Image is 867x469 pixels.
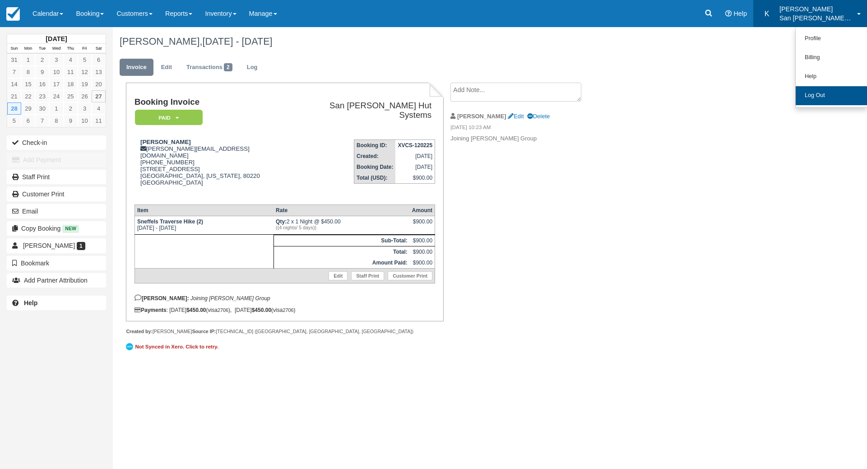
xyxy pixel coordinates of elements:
[7,256,106,270] button: Bookmark
[21,90,35,102] a: 22
[410,235,435,246] td: $900.00
[725,10,732,17] i: Help
[6,7,20,21] img: checkfront-main-nav-mini-logo.png
[64,78,78,90] a: 18
[49,54,63,66] a: 3
[329,271,348,280] a: Edit
[7,78,21,90] a: 14
[78,78,92,90] a: 19
[7,54,21,66] a: 31
[92,90,106,102] a: 27
[49,90,63,102] a: 24
[796,48,867,67] a: Billing
[92,115,106,127] a: 11
[92,54,106,66] a: 6
[7,102,21,115] a: 28
[134,98,294,107] h1: Booking Invoice
[134,204,274,216] th: Item
[49,78,63,90] a: 17
[274,246,410,257] th: Total:
[274,257,410,269] th: Amount Paid:
[354,151,396,162] th: Created:
[64,66,78,78] a: 11
[134,109,199,126] a: Paid
[134,307,435,313] div: : [DATE] (visa ), [DATE] (visa )
[398,142,432,149] strong: XVCS-120225
[78,115,92,127] a: 10
[7,115,21,127] a: 5
[134,307,167,313] strong: Payments
[218,307,228,313] small: 2706
[297,101,431,120] h2: San [PERSON_NAME] Hut Systems
[137,218,203,225] strong: Sneffels Traverse Hike (2)
[140,139,191,145] strong: [PERSON_NAME]
[21,44,35,54] th: Mon
[527,113,550,120] a: Delete
[35,102,49,115] a: 30
[733,10,747,17] span: Help
[412,218,432,232] div: $900.00
[395,162,435,172] td: [DATE]
[126,342,221,352] a: Not Synced in Xero. Click to retry.
[779,14,852,23] p: San [PERSON_NAME] Hut Systems
[779,5,852,14] p: [PERSON_NAME]
[395,172,435,184] td: $900.00
[7,153,106,167] button: Add Payment
[252,307,271,313] strong: $450.00
[64,90,78,102] a: 25
[796,86,867,105] a: Log Out
[78,102,92,115] a: 3
[276,225,408,230] em: ((4 nights/ 5 days))
[7,273,106,288] button: Add Partner Attribution
[24,299,37,306] b: Help
[49,44,63,54] th: Wed
[457,113,506,120] strong: [PERSON_NAME]
[134,216,274,234] td: [DATE] - [DATE]
[21,115,35,127] a: 6
[35,90,49,102] a: 23
[410,257,435,269] td: $900.00
[64,44,78,54] th: Thu
[135,110,203,125] em: Paid
[134,139,294,197] div: [PERSON_NAME][EMAIL_ADDRESS][DOMAIN_NAME] [PHONE_NUMBER] [STREET_ADDRESS] [GEOGRAPHIC_DATA], [US_...
[21,78,35,90] a: 15
[78,44,92,54] th: Fri
[240,59,264,76] a: Log
[180,59,239,76] a: Transactions2
[64,102,78,115] a: 2
[508,113,524,120] a: Edit
[276,218,287,225] strong: Qty
[7,135,106,150] button: Check-in
[410,204,435,216] th: Amount
[35,115,49,127] a: 7
[274,235,410,246] th: Sub-Total:
[92,66,106,78] a: 13
[388,271,432,280] a: Customer Print
[7,238,106,253] a: [PERSON_NAME] 1
[186,307,206,313] strong: $450.00
[7,66,21,78] a: 7
[120,59,153,76] a: Invoice
[354,172,396,184] th: Total (USD):
[21,54,35,66] a: 1
[7,187,106,201] a: Customer Print
[796,29,867,48] a: Profile
[64,115,78,127] a: 9
[224,63,232,71] span: 2
[62,225,79,232] span: New
[78,90,92,102] a: 26
[92,102,106,115] a: 4
[190,295,270,302] em: Joining [PERSON_NAME] Group
[450,124,603,134] em: [DATE] 10:23 AM
[202,36,272,47] span: [DATE] - [DATE]
[92,44,106,54] th: Sat
[354,140,396,151] th: Booking ID:
[126,328,443,335] div: [PERSON_NAME] [TECHNICAL_ID] ([GEOGRAPHIC_DATA], [GEOGRAPHIC_DATA], [GEOGRAPHIC_DATA])
[77,242,85,250] span: 1
[351,271,384,280] a: Staff Print
[395,151,435,162] td: [DATE]
[126,329,153,334] strong: Created by:
[283,307,293,313] small: 2706
[7,44,21,54] th: Sun
[21,66,35,78] a: 8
